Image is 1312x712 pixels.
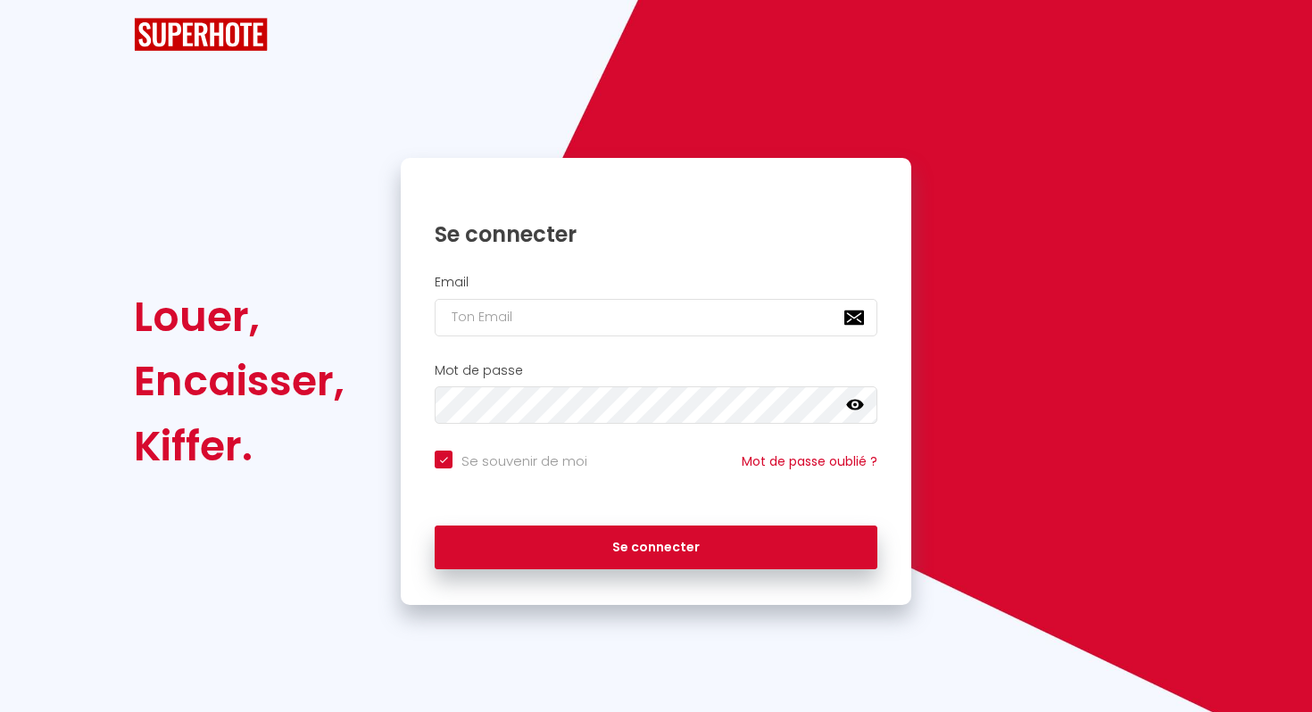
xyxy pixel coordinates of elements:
button: Se connecter [435,526,877,570]
h2: Email [435,275,877,290]
div: Kiffer. [134,414,345,478]
img: SuperHote logo [134,18,268,51]
h1: Se connecter [435,220,877,248]
div: Encaisser, [134,349,345,413]
h2: Mot de passe [435,363,877,378]
div: Louer, [134,285,345,349]
a: Mot de passe oublié ? [742,452,877,470]
input: Ton Email [435,299,877,336]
